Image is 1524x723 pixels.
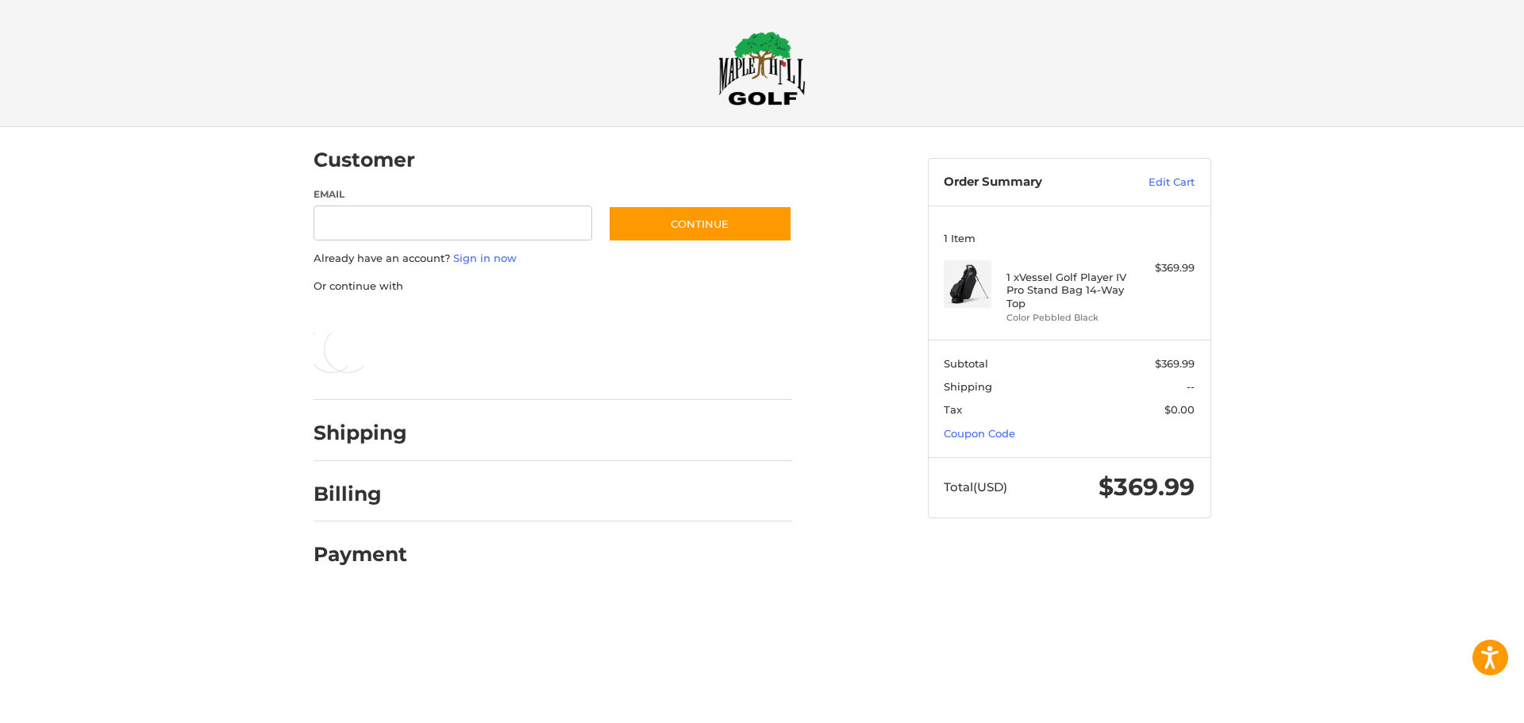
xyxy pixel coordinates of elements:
h2: Customer [314,148,415,172]
button: Continue [608,206,792,242]
h2: Shipping [314,421,407,445]
span: Total (USD) [944,479,1007,494]
h4: 1 x Vessel Golf Player IV Pro Stand Bag 14-Way Top [1006,271,1128,310]
div: $369.99 [1132,260,1195,276]
span: $369.99 [1099,472,1195,502]
span: Tax [944,403,962,416]
span: Subtotal [944,357,988,370]
li: Color Pebbled Black [1006,311,1128,325]
h3: Order Summary [944,175,1114,190]
h3: 1 Item [944,232,1195,244]
p: Already have an account? [314,251,792,267]
img: Maple Hill Golf [718,31,806,106]
p: Or continue with [314,279,792,294]
span: $369.99 [1155,357,1195,370]
iframe: Google Customer Reviews [1393,680,1524,723]
span: -- [1187,380,1195,393]
h2: Billing [314,482,406,506]
label: Email [314,187,593,202]
a: Sign in now [453,252,517,264]
span: $0.00 [1164,403,1195,416]
a: Edit Cart [1114,175,1195,190]
a: Coupon Code [944,427,1015,440]
h2: Payment [314,542,407,567]
span: Shipping [944,380,992,393]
